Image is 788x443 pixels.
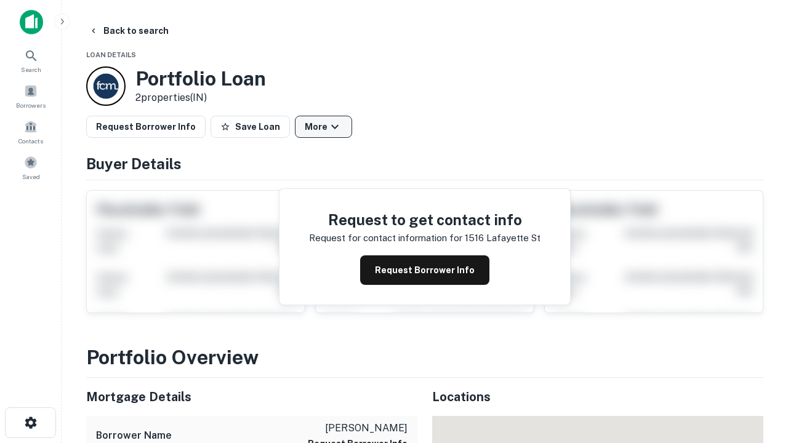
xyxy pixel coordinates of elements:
span: Saved [22,172,40,182]
h4: Buyer Details [86,153,763,175]
h5: Locations [432,388,763,406]
button: Save Loan [211,116,290,138]
p: 2 properties (IN) [135,90,266,105]
p: Request for contact information for [309,231,462,245]
a: Borrowers [4,79,58,113]
h5: Mortgage Details [86,388,417,406]
img: capitalize-icon.png [20,10,43,34]
h3: Portfolio Loan [135,67,266,90]
button: Back to search [84,20,174,42]
h6: Borrower Name [96,428,172,443]
a: Saved [4,151,58,184]
button: Request Borrower Info [360,255,489,285]
button: More [295,116,352,138]
a: Contacts [4,115,58,148]
p: [PERSON_NAME] [308,421,408,436]
h3: Portfolio Overview [86,343,763,372]
span: Contacts [18,136,43,146]
button: Request Borrower Info [86,116,206,138]
p: 1516 lafayette st [465,231,541,245]
h4: Request to get contact info [309,209,541,231]
span: Search [21,65,41,74]
span: Loan Details [86,51,136,58]
a: Search [4,44,58,77]
iframe: Chat Widget [726,305,788,364]
span: Borrowers [16,100,46,110]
